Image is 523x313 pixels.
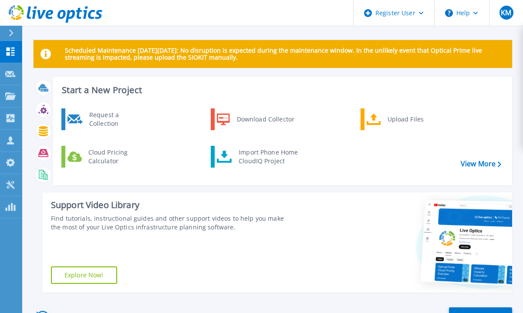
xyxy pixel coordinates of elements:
a: Request a Collection [61,108,151,130]
p: Scheduled Maintenance [DATE][DATE]: No disruption is expected during the maintenance window. In t... [65,47,505,61]
div: Upload Files [383,111,448,128]
h3: Start a New Project [62,85,501,95]
div: Find tutorials, instructional guides and other support videos to help you make the most of your L... [51,214,295,232]
div: Support Video Library [51,199,295,211]
a: Upload Files [361,108,450,130]
a: Download Collector [211,108,300,130]
a: Cloud Pricing Calculator [61,146,151,168]
div: Request a Collection [85,111,148,128]
span: KM [501,9,511,16]
div: Import Phone Home CloudIQ Project [234,148,302,165]
a: View More [461,160,501,168]
a: Explore Now! [51,266,117,284]
div: Download Collector [233,111,298,128]
div: Cloud Pricing Calculator [84,148,148,165]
